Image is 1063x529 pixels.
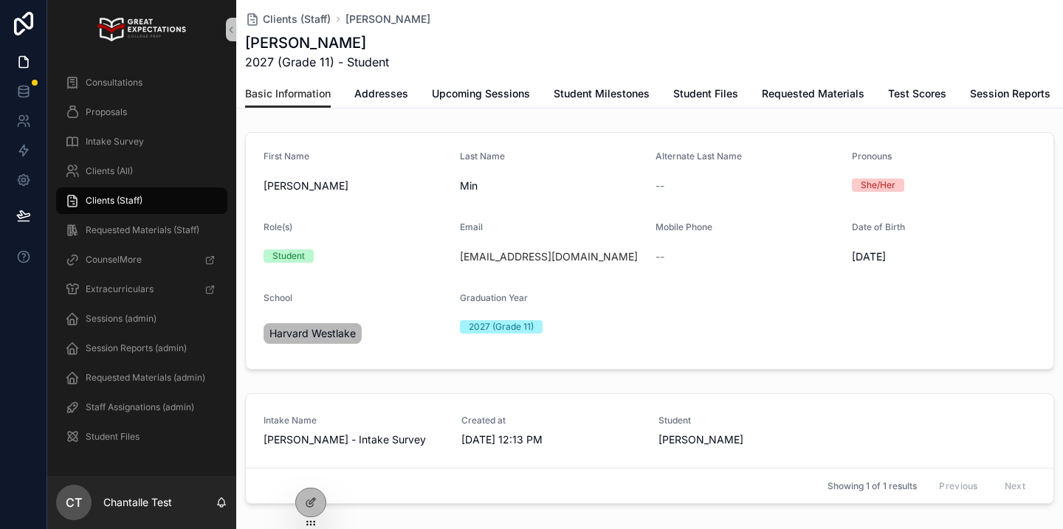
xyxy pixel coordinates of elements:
[245,86,331,101] span: Basic Information
[762,86,864,101] span: Requested Materials
[56,246,227,273] a: CounselMore
[245,32,389,53] h1: [PERSON_NAME]
[86,195,142,207] span: Clients (Staff)
[970,80,1050,110] a: Session Reports
[246,394,1053,468] a: Intake Name[PERSON_NAME] - Intake SurveyCreated at[DATE] 12:13 PMStudent[PERSON_NAME]
[86,165,133,177] span: Clients (All)
[86,136,144,148] span: Intake Survey
[460,292,528,303] span: Graduation Year
[888,86,946,101] span: Test Scores
[86,431,140,443] span: Student Files
[432,86,530,101] span: Upcoming Sessions
[656,151,742,162] span: Alternate Last Name
[56,99,227,125] a: Proposals
[460,151,505,162] span: Last Name
[86,313,156,325] span: Sessions (admin)
[56,335,227,362] a: Session Reports (admin)
[656,249,664,264] span: --
[245,80,331,108] a: Basic Information
[245,12,331,27] a: Clients (Staff)
[460,221,483,232] span: Email
[86,106,127,118] span: Proposals
[970,86,1050,101] span: Session Reports
[762,80,864,110] a: Requested Materials
[460,179,644,193] span: Min
[86,401,194,413] span: Staff Assignations (admin)
[852,221,905,232] span: Date of Birth
[461,432,641,447] span: [DATE] 12:13 PM
[673,80,738,110] a: Student Files
[56,128,227,155] a: Intake Survey
[888,80,946,110] a: Test Scores
[554,86,650,101] span: Student Milestones
[103,495,172,510] p: Chantalle Test
[97,18,185,41] img: App logo
[263,12,331,27] span: Clients (Staff)
[828,480,917,492] span: Showing 1 of 1 results
[673,86,738,101] span: Student Files
[272,249,305,263] div: Student
[656,179,664,193] span: --
[86,77,142,89] span: Consultations
[269,326,356,341] span: Harvard Westlake
[56,69,227,96] a: Consultations
[56,158,227,184] a: Clients (All)
[354,80,408,110] a: Addresses
[861,179,895,192] div: She/Her
[658,415,839,426] span: Student
[86,372,205,384] span: Requested Materials (admin)
[86,342,187,354] span: Session Reports (admin)
[852,151,892,162] span: Pronouns
[56,364,227,391] a: Requested Materials (admin)
[56,217,227,243] a: Requested Materials (Staff)
[264,151,309,162] span: First Name
[56,187,227,214] a: Clients (Staff)
[66,494,82,511] span: CT
[264,179,448,193] span: [PERSON_NAME]
[656,221,712,232] span: Mobile Phone
[86,224,199,236] span: Requested Materials (Staff)
[56,276,227,302] a: Extracurriculars
[658,432,839,447] span: [PERSON_NAME]
[469,320,534,333] div: 2027 (Grade 11)
[56,305,227,332] a: Sessions (admin)
[264,292,292,303] span: School
[86,283,154,295] span: Extracurriculars
[245,53,389,71] span: 2027 (Grade 11) - Student
[354,86,408,101] span: Addresses
[264,221,292,232] span: Role(s)
[460,249,638,264] a: [EMAIL_ADDRESS][DOMAIN_NAME]
[432,80,530,110] a: Upcoming Sessions
[345,12,430,27] a: [PERSON_NAME]
[264,415,444,426] span: Intake Name
[264,432,444,447] span: [PERSON_NAME] - Intake Survey
[47,59,236,469] div: scrollable content
[461,415,641,426] span: Created at
[852,249,1036,264] span: [DATE]
[56,394,227,421] a: Staff Assignations (admin)
[56,423,227,450] a: Student Files
[554,80,650,110] a: Student Milestones
[86,254,142,266] span: CounselMore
